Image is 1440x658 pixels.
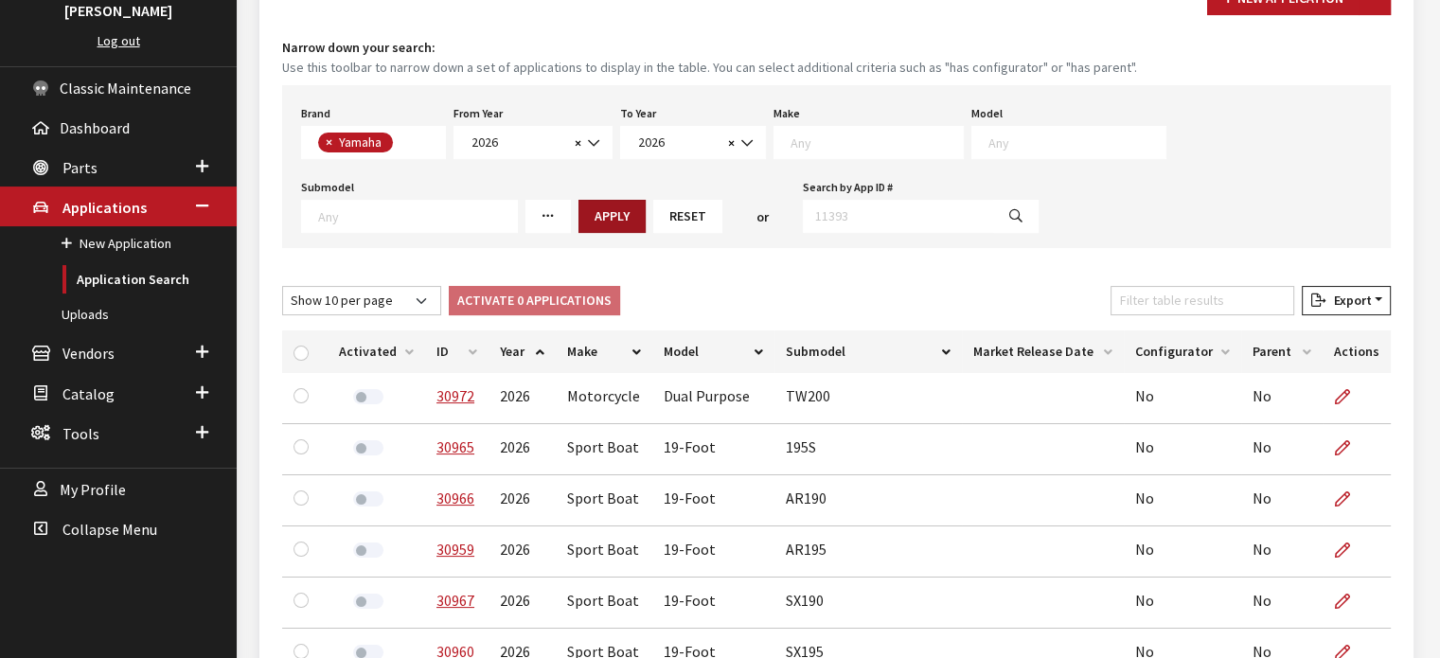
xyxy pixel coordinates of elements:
button: Remove all items [722,133,735,154]
td: SX190 [774,578,962,629]
label: Make [773,105,800,122]
td: Sport Boat [556,578,652,629]
td: No [1124,578,1241,629]
th: Actions [1323,330,1391,373]
span: Export [1325,292,1371,309]
td: 19-Foot [652,424,774,475]
span: Vendors [62,345,115,364]
td: 19-Foot [652,526,774,578]
input: Filter table results [1111,286,1294,315]
th: Configurator: activate to sort column ascending [1124,330,1241,373]
a: Edit Application [1334,475,1366,523]
span: Dashboard [60,118,130,137]
td: Motorcycle [556,373,652,424]
th: Parent: activate to sort column ascending [1241,330,1323,373]
span: Classic Maintenance [60,79,191,98]
textarea: Search [791,133,963,151]
td: 2026 [489,373,556,424]
th: Activated: activate to sort column ascending [328,330,425,373]
a: 30959 [436,540,474,559]
span: 2026 [632,133,722,152]
td: 195S [774,424,962,475]
td: AR190 [774,475,962,526]
span: 2026 [466,133,569,152]
span: × [728,134,735,151]
input: 11393 [803,200,994,233]
label: To Year [620,105,656,122]
span: My Profile [60,480,126,499]
span: 2026 [620,126,766,159]
li: Yamaha [318,133,393,152]
a: 30967 [436,591,474,610]
button: Remove all items [569,133,581,154]
span: × [326,133,332,151]
label: Model [971,105,1003,122]
td: TW200 [774,373,962,424]
th: Make: activate to sort column ascending [556,330,652,373]
a: Log out [98,32,140,49]
a: 30972 [436,386,474,405]
a: Edit Application [1334,424,1366,471]
h4: Narrow down your search: [282,38,1391,58]
label: Brand [301,105,330,122]
td: 19-Foot [652,578,774,629]
td: 2026 [489,526,556,578]
button: Apply [578,200,646,233]
small: Use this toolbar to narrow down a set of applications to display in the table. You can select add... [282,58,1391,78]
th: ID: activate to sort column ascending [425,330,489,373]
td: No [1241,526,1323,578]
td: Sport Boat [556,475,652,526]
span: Applications [62,198,147,217]
a: Edit Application [1334,578,1366,625]
td: No [1124,475,1241,526]
td: No [1241,578,1323,629]
span: or [756,207,769,227]
td: Sport Boat [556,424,652,475]
td: No [1124,373,1241,424]
td: 2026 [489,424,556,475]
label: Submodel [301,179,354,196]
label: Activate Application [353,440,383,455]
span: Parts [62,158,98,177]
a: Edit Application [1334,526,1366,574]
label: Activate Application [353,389,383,404]
th: Submodel: activate to sort column ascending [774,330,962,373]
td: No [1241,475,1323,526]
button: Reset [653,200,722,233]
label: Activate Application [353,542,383,558]
span: Tools [62,424,99,443]
textarea: Search [398,135,408,152]
span: Yamaha [337,133,386,151]
span: Collapse Menu [62,520,157,539]
label: From Year [453,105,503,122]
td: AR195 [774,526,962,578]
textarea: Search [988,133,1165,151]
label: Activate Application [353,594,383,609]
td: Sport Boat [556,526,652,578]
td: No [1241,424,1323,475]
th: Market Release Date: activate to sort column ascending [962,330,1124,373]
th: Model: activate to sort column ascending [652,330,774,373]
th: Year: activate to sort column ascending [489,330,556,373]
button: Remove item [318,133,337,152]
td: Dual Purpose [652,373,774,424]
td: 2026 [489,578,556,629]
textarea: Search [318,207,517,224]
button: Export [1302,286,1391,315]
span: 2026 [453,126,613,159]
td: No [1124,424,1241,475]
a: 30966 [436,489,474,507]
span: × [575,134,581,151]
td: 19-Foot [652,475,774,526]
td: 2026 [489,475,556,526]
label: Search by App ID # [803,179,893,196]
a: 30965 [436,437,474,456]
td: No [1241,373,1323,424]
a: Edit Application [1334,373,1366,420]
label: Activate Application [353,491,383,507]
td: No [1124,526,1241,578]
span: Catalog [62,384,115,403]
